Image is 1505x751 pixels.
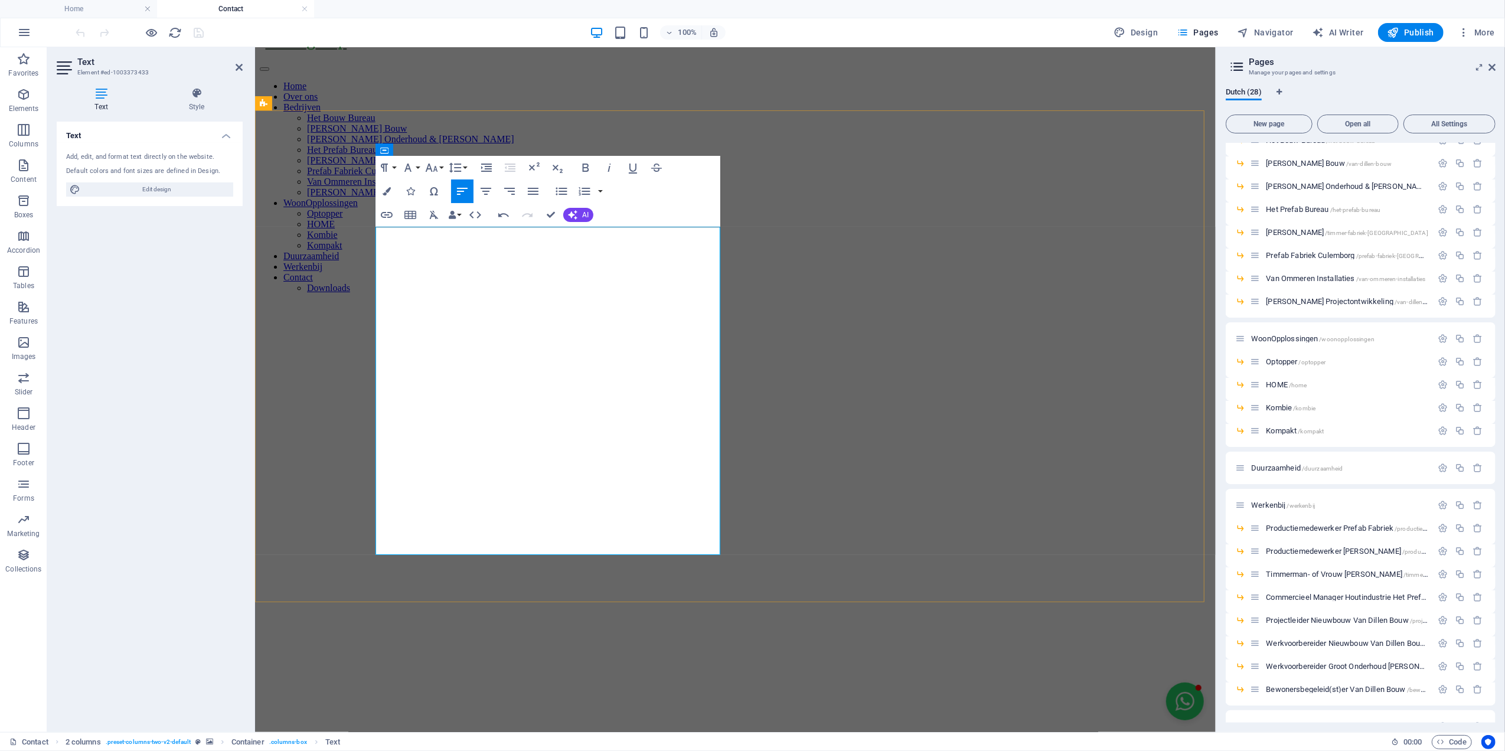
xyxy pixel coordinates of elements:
[1262,252,1432,259] div: Prefab Fabriek Culemborg/prefab-fabriek-[GEOGRAPHIC_DATA]
[1437,735,1467,749] span: Code
[1473,546,1483,556] div: Remove
[1308,23,1369,42] button: AI Writer
[1251,501,1315,510] span: Click to open page
[1455,204,1465,214] div: Duplicate
[1455,380,1465,390] div: Duplicate
[15,387,33,397] p: Slider
[1455,569,1465,579] div: Duplicate
[1262,358,1432,365] div: Optopper/optopper
[399,203,422,227] button: Insert Table
[1248,501,1432,509] div: Werkenbij/werkenbij
[57,122,243,143] h4: Text
[1262,298,1432,305] div: [PERSON_NAME] Projectontwikkeling/van-dillen-projectontwikkeling
[1262,404,1432,412] div: Kombie/kombie
[1438,638,1448,648] div: Settings
[1356,253,1458,259] span: /prefab-fabriek-[GEOGRAPHIC_DATA]
[499,156,521,179] button: Decrease Indent
[1438,158,1448,168] div: Settings
[1238,27,1294,38] span: Navigator
[1403,115,1496,133] button: All Settings
[1455,227,1465,237] div: Duplicate
[1249,57,1496,67] h2: Pages
[66,735,340,749] nav: breadcrumb
[1438,380,1448,390] div: Settings
[1226,115,1313,133] button: New page
[1266,524,1494,533] span: Productiemedewerker Prefab Fabriek
[1266,228,1428,237] span: Click to open page
[1438,463,1448,473] div: Settings
[1473,463,1483,473] div: Remove
[12,423,35,432] p: Header
[1330,207,1381,213] span: /het-prefab-bureau
[582,211,589,218] span: AI
[1455,463,1465,473] div: Duplicate
[9,735,48,749] a: Click to cancel selection. Double-click to open Pages
[66,166,233,177] div: Default colors and font sizes are defined in Design.
[1438,403,1448,413] div: Settings
[1114,27,1158,38] span: Design
[1455,615,1465,625] div: Duplicate
[1438,684,1448,694] div: Settings
[1455,357,1465,367] div: Duplicate
[1473,661,1483,671] div: Remove
[1266,547,1503,556] span: Click to open page
[1455,661,1465,671] div: Duplicate
[13,458,34,468] p: Footer
[1262,570,1432,578] div: Timmerman- of Vrouw [PERSON_NAME]/timmerman-of-vrouw-van-dillen-bouw
[1473,523,1483,533] div: Remove
[1109,23,1163,42] button: Design
[269,735,307,749] span: . columns-box
[1438,523,1448,533] div: Settings
[1262,228,1432,236] div: [PERSON_NAME]/timmer-fabriek-[GEOGRAPHIC_DATA]
[151,87,243,112] h4: Style
[1438,181,1448,191] div: Settings
[1473,273,1483,283] div: Remove
[1262,159,1432,167] div: [PERSON_NAME] Bouw/van-dillen-bouw
[1455,158,1465,168] div: Duplicate
[1473,227,1483,237] div: Remove
[1455,403,1465,413] div: Duplicate
[1438,227,1448,237] div: Settings
[1473,296,1483,306] div: Remove
[1455,181,1465,191] div: Duplicate
[206,739,213,745] i: This element contains a background
[7,246,40,255] p: Accordion
[1473,403,1483,413] div: Remove
[399,179,422,203] button: Icons
[1473,380,1483,390] div: Remove
[550,179,573,203] button: Unordered List
[522,179,544,203] button: Align Justify
[12,352,36,361] p: Images
[1438,357,1448,367] div: Settings
[1473,250,1483,260] div: Remove
[13,494,34,503] p: Forms
[1455,523,1465,533] div: Duplicate
[1438,546,1448,556] div: Settings
[546,156,569,179] button: Subscript
[1455,592,1465,602] div: Duplicate
[1313,27,1364,38] span: AI Writer
[516,203,538,227] button: Redo (Ctrl+Shift+Z)
[1356,276,1425,282] span: /van-ommeren-installaties
[1402,548,1503,555] span: /productiemedewerker-timmer-fabriek
[1438,250,1448,260] div: Settings
[573,179,596,203] button: Ordered List
[66,152,233,162] div: Add, edit, and format text directly on the website.
[1293,405,1315,412] span: /kombie
[1473,158,1483,168] div: Remove
[1473,569,1483,579] div: Remove
[451,179,474,203] button: Align Left
[1226,87,1496,110] div: Language Tabs
[1323,120,1393,128] span: Open all
[231,735,265,749] span: Click to select. Double-click to edit
[106,735,191,749] span: . preset-columns-two-v2-default
[1248,464,1432,472] div: Duurzaamheid/duurzaamheid
[1455,546,1465,556] div: Duplicate
[1438,500,1448,510] div: Settings
[1262,662,1432,670] div: Werkvoorbereider Groot Onderhoud [PERSON_NAME]
[1473,426,1483,436] div: Remove
[8,68,38,78] p: Favorites
[1319,336,1374,342] span: /woonopplossingen
[1438,273,1448,283] div: Settings
[57,87,151,112] h4: Text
